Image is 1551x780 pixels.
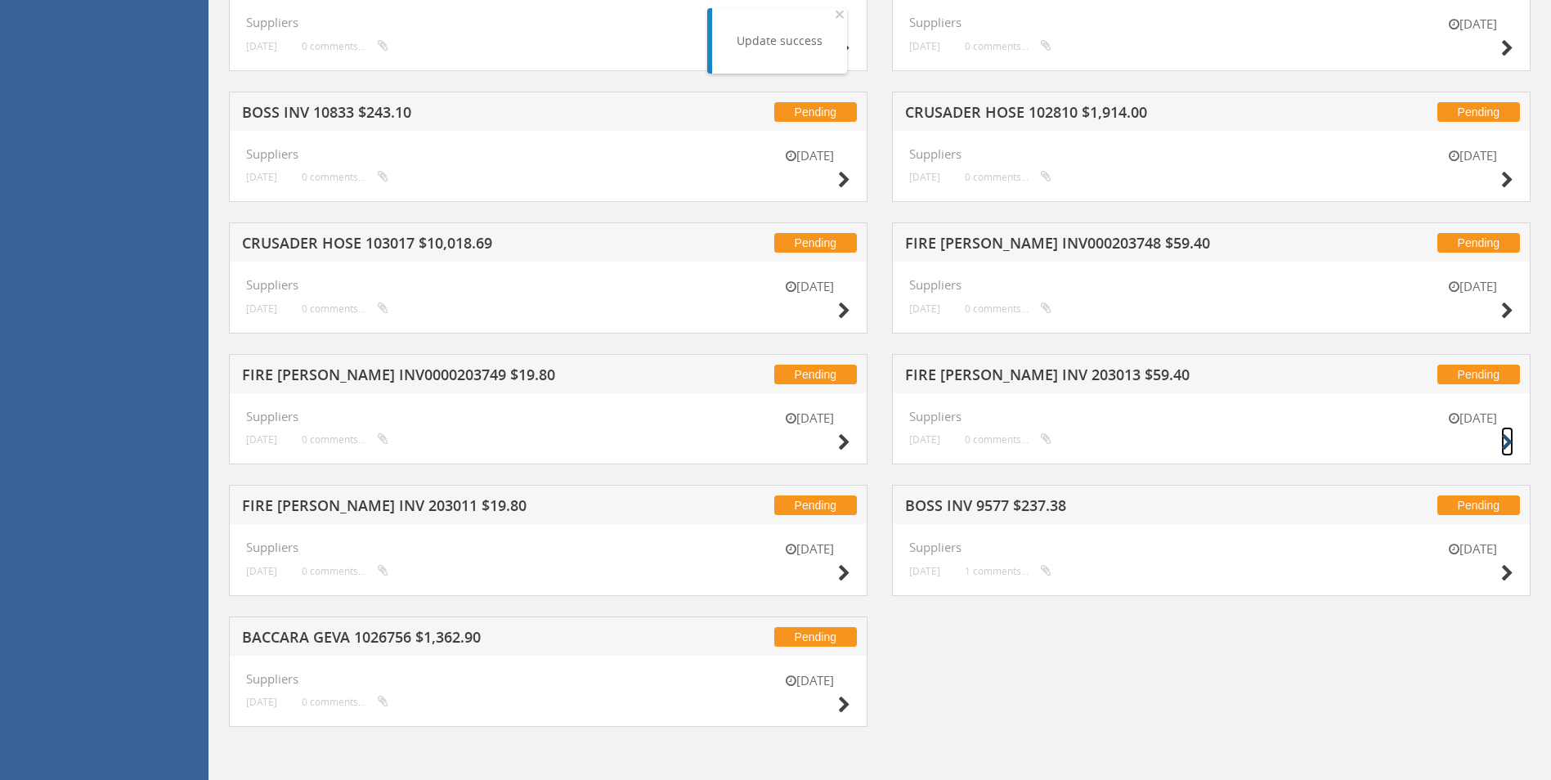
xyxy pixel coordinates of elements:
[909,303,940,315] small: [DATE]
[1432,16,1513,33] small: [DATE]
[909,171,940,183] small: [DATE]
[909,40,940,52] small: [DATE]
[1432,147,1513,164] small: [DATE]
[302,40,388,52] small: 0 comments...
[246,696,277,708] small: [DATE]
[302,171,388,183] small: 0 comments...
[302,565,388,577] small: 0 comments...
[246,410,850,424] h4: Suppliers
[909,540,1513,554] h4: Suppliers
[1432,278,1513,295] small: [DATE]
[1437,233,1520,253] span: Pending
[909,278,1513,292] h4: Suppliers
[246,303,277,315] small: [DATE]
[774,233,857,253] span: Pending
[905,498,1334,518] h5: BOSS INV 9577 $237.38
[905,367,1334,388] h5: FIRE [PERSON_NAME] INV 203013 $59.40
[965,171,1051,183] small: 0 comments...
[774,102,857,122] span: Pending
[965,40,1051,52] small: 0 comments...
[242,105,670,125] h5: BOSS INV 10833 $243.10
[242,630,670,650] h5: BACCARA GEVA 1026756 $1,362.90
[774,365,857,384] span: Pending
[246,40,277,52] small: [DATE]
[774,627,857,647] span: Pending
[246,565,277,577] small: [DATE]
[1432,540,1513,558] small: [DATE]
[737,33,823,49] div: Update success
[905,235,1334,256] h5: FIRE [PERSON_NAME] INV000203748 $59.40
[1437,365,1520,384] span: Pending
[769,278,850,295] small: [DATE]
[302,696,388,708] small: 0 comments...
[246,278,850,292] h4: Suppliers
[905,105,1334,125] h5: CRUSADER HOSE 102810 $1,914.00
[246,672,850,686] h4: Suppliers
[242,235,670,256] h5: CRUSADER HOSE 103017 $10,018.69
[965,303,1051,315] small: 0 comments...
[965,565,1051,577] small: 1 comments...
[965,433,1051,446] small: 0 comments...
[302,433,388,446] small: 0 comments...
[246,16,850,29] h4: Suppliers
[242,367,670,388] h5: FIRE [PERSON_NAME] INV0000203749 $19.80
[246,171,277,183] small: [DATE]
[769,540,850,558] small: [DATE]
[769,410,850,427] small: [DATE]
[246,147,850,161] h4: Suppliers
[909,410,1513,424] h4: Suppliers
[246,540,850,554] h4: Suppliers
[1437,495,1520,515] span: Pending
[1432,410,1513,427] small: [DATE]
[774,495,857,515] span: Pending
[909,565,940,577] small: [DATE]
[769,147,850,164] small: [DATE]
[246,433,277,446] small: [DATE]
[769,672,850,689] small: [DATE]
[909,147,1513,161] h4: Suppliers
[909,433,940,446] small: [DATE]
[909,16,1513,29] h4: Suppliers
[302,303,388,315] small: 0 comments...
[1437,102,1520,122] span: Pending
[835,2,845,25] span: ×
[242,498,670,518] h5: FIRE [PERSON_NAME] INV 203011 $19.80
